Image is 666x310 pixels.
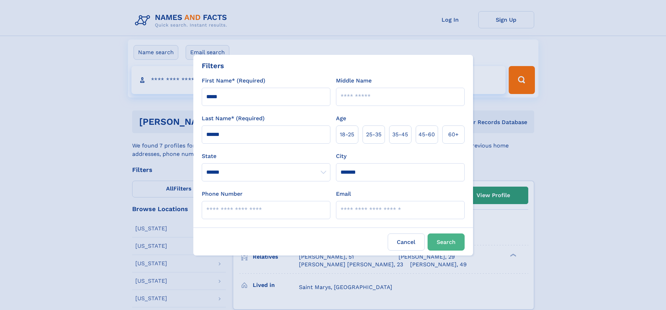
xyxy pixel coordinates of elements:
span: 25‑35 [366,130,381,139]
label: First Name* (Required) [202,77,265,85]
span: 60+ [448,130,459,139]
label: City [336,152,346,160]
button: Search [428,233,465,251]
div: Filters [202,60,224,71]
label: State [202,152,330,160]
label: Email [336,190,351,198]
label: Age [336,114,346,123]
label: Phone Number [202,190,243,198]
label: Last Name* (Required) [202,114,265,123]
label: Middle Name [336,77,372,85]
label: Cancel [388,233,425,251]
span: 18‑25 [340,130,354,139]
span: 35‑45 [392,130,408,139]
span: 45‑60 [418,130,435,139]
